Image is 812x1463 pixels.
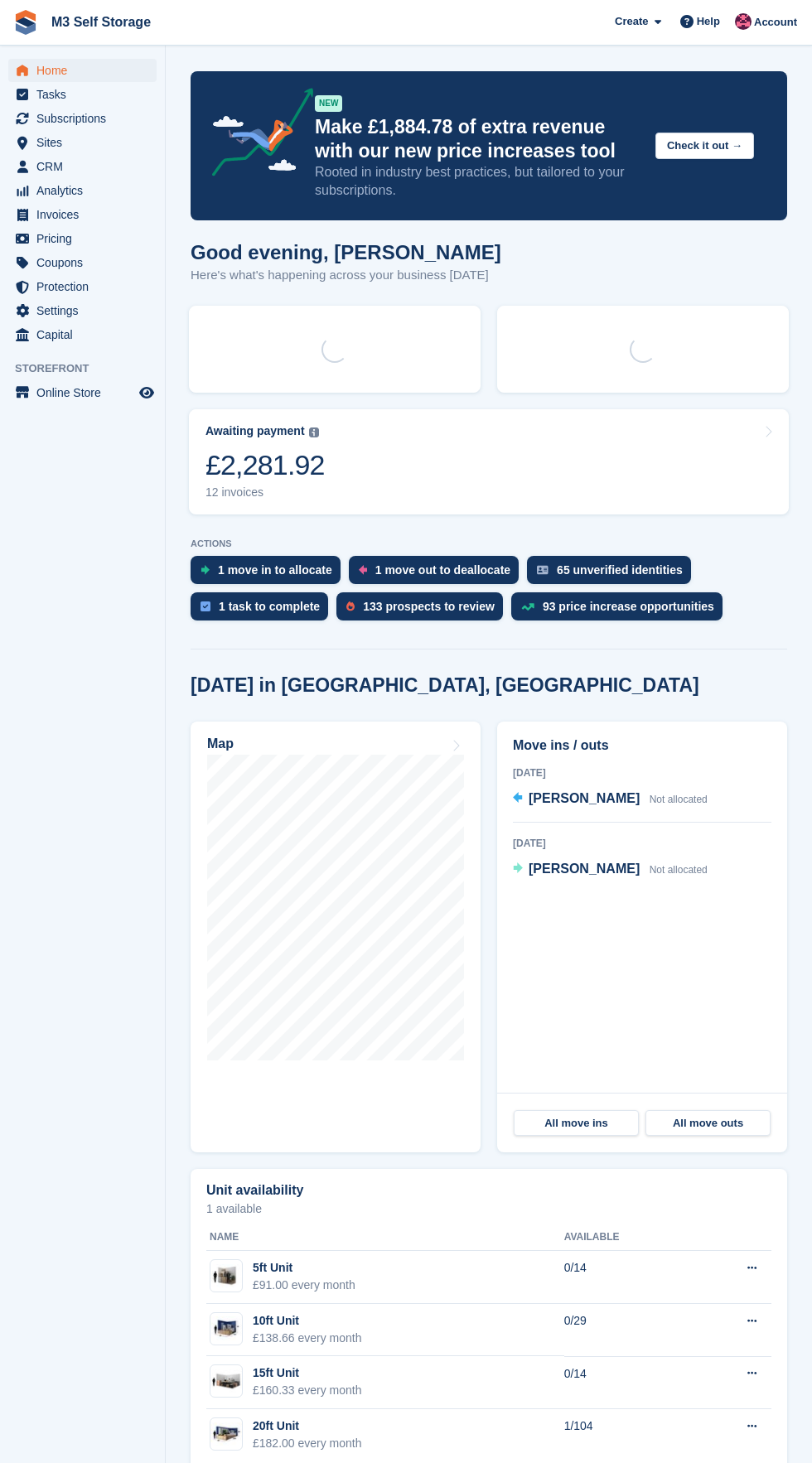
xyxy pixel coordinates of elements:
div: [DATE] [513,836,771,851]
div: 20ft Unit [253,1417,362,1435]
div: £138.66 every month [253,1330,362,1347]
img: prospect-51fa495bee0391a8d652442698ab0144808aea92771e9ea1ae160a38d050c398.svg [346,601,355,611]
span: Create [615,13,648,30]
a: [PERSON_NAME] Not allocated [513,789,708,810]
span: Tasks [36,83,136,106]
div: £182.00 every month [253,1435,362,1452]
div: 1 move out to deallocate [375,563,510,577]
span: Online Store [36,381,136,404]
div: Awaiting payment [205,424,305,438]
a: menu [8,323,157,346]
span: Not allocated [650,794,708,805]
span: Protection [36,275,136,298]
a: menu [8,155,157,178]
a: [PERSON_NAME] Not allocated [513,859,708,881]
a: 1 move out to deallocate [349,556,527,592]
div: £91.00 every month [253,1277,355,1294]
img: 32-sqft-unit.jpg [210,1264,242,1288]
div: 1 move in to allocate [218,563,332,577]
img: icon-info-grey-7440780725fd019a000dd9b08b2336e03edf1995a4989e88bcd33f0948082b44.svg [309,427,319,437]
span: Coupons [36,251,136,274]
td: 0/29 [564,1304,692,1357]
img: move_outs_to_deallocate_icon-f764333ba52eb49d3ac5e1228854f67142a1ed5810a6f6cc68b1a99e826820c5.svg [359,565,367,575]
div: 93 price increase opportunities [543,600,714,613]
span: Settings [36,299,136,322]
h1: Good evening, [PERSON_NAME] [191,241,501,263]
div: £2,281.92 [205,448,325,482]
span: Analytics [36,179,136,202]
a: menu [8,381,157,404]
span: Home [36,59,136,82]
a: menu [8,251,157,274]
a: Preview store [137,383,157,403]
th: Name [206,1224,564,1251]
a: 133 prospects to review [336,592,511,629]
a: M3 Self Storage [45,8,157,36]
p: Rooted in industry best practices, but tailored to your subscriptions. [315,163,642,200]
a: menu [8,83,157,106]
span: Sites [36,131,136,154]
h2: Unit availability [206,1183,303,1198]
div: 12 invoices [205,485,325,500]
a: 1 task to complete [191,592,336,629]
span: [PERSON_NAME] [529,791,640,805]
span: [PERSON_NAME] [529,862,640,876]
a: menu [8,131,157,154]
span: Not allocated [650,864,708,876]
div: 10ft Unit [253,1312,362,1330]
img: verify_identity-adf6edd0f0f0b5bbfe63781bf79b02c33cf7c696d77639b501bdc392416b5a36.svg [537,565,549,575]
img: stora-icon-8386f47178a22dfd0bd8f6a31ec36ba5ce8667c1dd55bd0f319d3a0aa187defe.svg [13,10,38,35]
td: 0/14 [564,1251,692,1304]
a: menu [8,227,157,250]
a: All move ins [514,1110,639,1137]
a: Map [191,722,481,1152]
p: 1 available [206,1203,771,1214]
img: 20-ft-container.jpg [210,1422,242,1446]
div: 133 prospects to review [363,600,495,613]
p: Here's what's happening across your business [DATE] [191,266,501,285]
div: 65 unverified identities [557,563,683,577]
a: menu [8,107,157,130]
td: 1/104 [564,1409,692,1461]
h2: Move ins / outs [513,736,771,756]
span: Capital [36,323,136,346]
a: 1 move in to allocate [191,556,349,592]
img: price_increase_opportunities-93ffe204e8149a01c8c9dc8f82e8f89637d9d84a8eef4429ea346261dce0b2c0.svg [521,603,534,611]
a: 65 unverified identities [527,556,699,592]
span: Invoices [36,203,136,226]
div: 15ft Unit [253,1364,362,1382]
span: Pricing [36,227,136,250]
a: Awaiting payment £2,281.92 12 invoices [189,409,789,514]
button: Check it out → [655,133,754,160]
div: 5ft Unit [253,1259,355,1277]
div: 1 task to complete [219,600,320,613]
a: All move outs [645,1110,771,1137]
a: menu [8,275,157,298]
img: price-adjustments-announcement-icon-8257ccfd72463d97f412b2fc003d46551f7dbcb40ab6d574587a9cd5c0d94... [198,88,314,182]
div: NEW [315,95,342,112]
a: 93 price increase opportunities [511,592,731,629]
span: Account [754,14,797,31]
a: menu [8,179,157,202]
th: Available [564,1224,692,1251]
span: Subscriptions [36,107,136,130]
img: 125-sqft-unit.jpg [210,1369,242,1393]
span: Help [697,13,720,30]
h2: Map [207,736,234,751]
a: menu [8,59,157,82]
div: £160.33 every month [253,1382,362,1399]
h2: [DATE] in [GEOGRAPHIC_DATA], [GEOGRAPHIC_DATA] [191,674,699,697]
span: Storefront [15,360,165,377]
img: Nick Jones [735,13,752,30]
a: menu [8,203,157,226]
img: task-75834270c22a3079a89374b754ae025e5fb1db73e45f91037f5363f120a921f8.svg [201,601,210,611]
p: ACTIONS [191,538,787,549]
img: move_ins_to_allocate_icon-fdf77a2bb77ea45bf5b3d319d69a93e2d87916cf1d5bf7949dd705db3b84f3ca.svg [201,565,210,575]
div: [DATE] [513,765,771,780]
span: CRM [36,155,136,178]
td: 0/14 [564,1356,692,1409]
img: 10-ft-container.jpg [210,1316,242,1340]
p: Make £1,884.78 of extra revenue with our new price increases tool [315,115,642,163]
a: menu [8,299,157,322]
